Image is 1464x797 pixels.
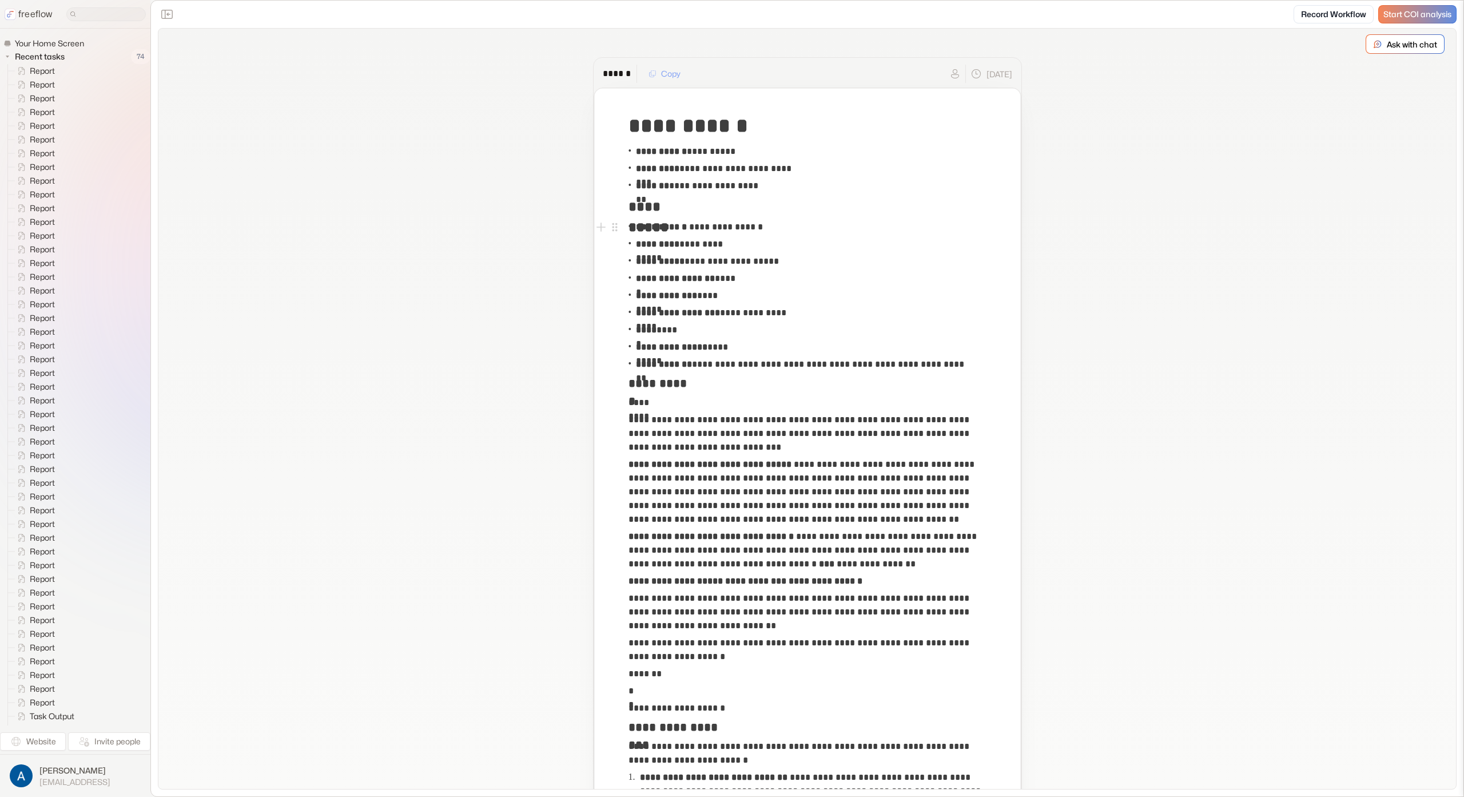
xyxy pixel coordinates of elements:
[8,105,59,119] a: Report
[8,696,59,709] a: Report
[27,532,58,544] span: Report
[8,339,59,352] a: Report
[158,5,176,23] button: Close the sidebar
[8,188,59,201] a: Report
[131,49,150,64] span: 74
[1294,5,1374,23] a: Record Workflow
[8,243,59,256] a: Report
[8,64,59,78] a: Report
[1378,5,1457,23] a: Start COI analysis
[27,463,58,475] span: Report
[8,146,59,160] a: Report
[27,65,58,77] span: Report
[27,628,58,640] span: Report
[8,641,59,655] a: Report
[27,724,78,736] span: Task Output
[27,422,58,434] span: Report
[27,505,58,516] span: Report
[3,50,69,64] button: Recent tasks
[8,366,59,380] a: Report
[8,709,79,723] a: Task Output
[8,160,59,174] a: Report
[8,311,59,325] a: Report
[8,435,59,449] a: Report
[27,697,58,708] span: Report
[27,340,58,351] span: Report
[5,7,53,21] a: freeflow
[27,106,58,118] span: Report
[608,220,622,234] button: Open block menu
[8,229,59,243] a: Report
[27,203,58,214] span: Report
[27,230,58,241] span: Report
[8,133,59,146] a: Report
[27,683,58,695] span: Report
[594,220,608,234] button: Add block
[8,119,59,133] a: Report
[8,476,59,490] a: Report
[27,134,58,145] span: Report
[8,78,59,92] a: Report
[27,367,58,379] span: Report
[39,765,110,776] span: [PERSON_NAME]
[27,299,58,310] span: Report
[27,587,58,598] span: Report
[27,477,58,489] span: Report
[8,352,59,366] a: Report
[27,518,58,530] span: Report
[642,65,687,83] button: Copy
[8,270,59,284] a: Report
[8,462,59,476] a: Report
[27,79,58,90] span: Report
[27,491,58,502] span: Report
[8,613,59,627] a: Report
[39,777,110,787] span: [EMAIL_ADDRESS]
[3,38,89,49] a: Your Home Screen
[8,174,59,188] a: Report
[8,394,59,407] a: Report
[8,682,59,696] a: Report
[13,51,68,62] span: Recent tasks
[8,627,59,641] a: Report
[8,449,59,462] a: Report
[27,271,58,283] span: Report
[8,407,59,421] a: Report
[13,38,87,49] span: Your Home Screen
[27,175,58,187] span: Report
[8,600,59,613] a: Report
[7,762,144,790] button: [PERSON_NAME][EMAIL_ADDRESS]
[27,573,58,585] span: Report
[27,669,58,681] span: Report
[27,285,58,296] span: Report
[8,668,59,682] a: Report
[8,256,59,270] a: Report
[8,572,59,586] a: Report
[27,216,58,228] span: Report
[27,642,58,653] span: Report
[27,656,58,667] span: Report
[27,409,58,420] span: Report
[18,7,53,21] p: freeflow
[8,201,59,215] a: Report
[27,189,58,200] span: Report
[8,517,59,531] a: Report
[10,764,33,787] img: profile
[1383,10,1451,19] span: Start COI analysis
[27,436,58,447] span: Report
[8,490,59,503] a: Report
[27,161,58,173] span: Report
[27,312,58,324] span: Report
[27,148,58,159] span: Report
[27,450,58,461] span: Report
[27,614,58,626] span: Report
[27,93,58,104] span: Report
[8,655,59,668] a: Report
[27,601,58,612] span: Report
[8,325,59,339] a: Report
[27,395,58,406] span: Report
[8,284,59,298] a: Report
[27,244,58,255] span: Report
[27,326,58,338] span: Report
[8,558,59,572] a: Report
[27,560,58,571] span: Report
